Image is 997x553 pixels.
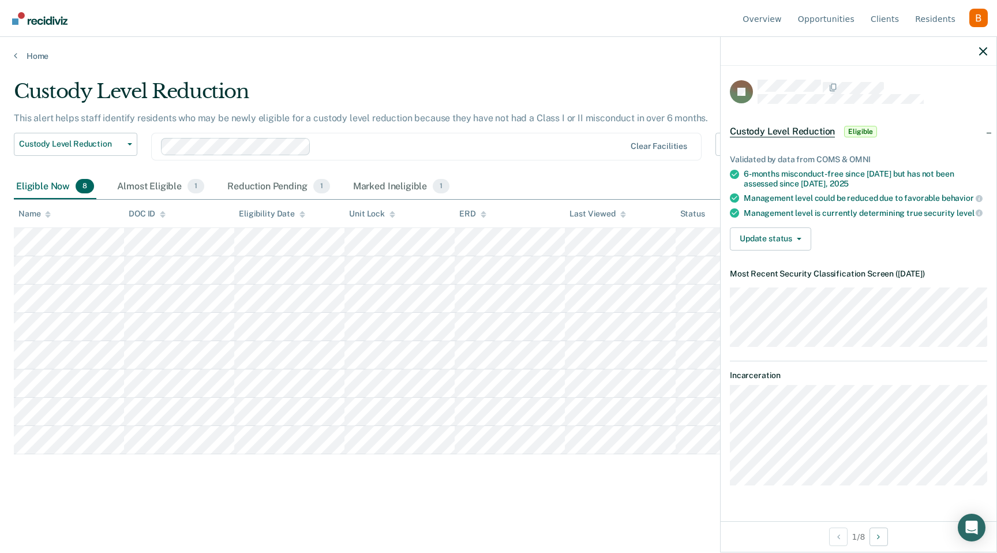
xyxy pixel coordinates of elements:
[957,208,983,218] span: level
[18,209,51,219] div: Name
[730,126,835,137] span: Custody Level Reduction
[829,528,848,546] button: Previous Opportunity
[349,209,395,219] div: Unit Lock
[680,209,705,219] div: Status
[433,179,449,194] span: 1
[129,209,166,219] div: DOC ID
[459,209,486,219] div: ERD
[76,179,94,194] span: 8
[631,141,687,151] div: Clear facilities
[225,174,332,200] div: Reduction Pending
[869,528,888,546] button: Next Opportunity
[969,9,988,27] button: Profile dropdown button
[721,521,996,552] div: 1 / 8
[14,174,96,200] div: Eligible Now
[313,179,330,194] span: 1
[14,113,708,124] p: This alert helps staff identify residents who may be newly eligible for a custody level reduction...
[569,209,625,219] div: Last Viewed
[744,169,987,189] div: 6-months misconduct-free since [DATE] but has not been assessed since [DATE],
[188,179,204,194] span: 1
[844,126,877,137] span: Eligible
[721,113,996,150] div: Custody Level ReductionEligible
[730,155,987,165] div: Validated by data from COMS & OMNI
[830,179,849,188] span: 2025
[12,12,68,25] img: Recidiviz
[115,174,207,200] div: Almost Eligible
[958,514,985,541] div: Open Intercom Messenger
[351,174,452,200] div: Marked Ineligible
[730,269,987,279] dt: Most Recent Security Classification Screen ( [DATE] )
[14,51,983,61] a: Home
[19,139,123,149] span: Custody Level Reduction
[730,371,987,380] dt: Incarceration
[942,193,983,203] span: behavior
[14,80,762,113] div: Custody Level Reduction
[744,193,987,203] div: Management level could be reduced due to favorable
[744,208,987,218] div: Management level is currently determining true security
[730,227,811,251] button: Update status
[239,209,305,219] div: Eligibility Date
